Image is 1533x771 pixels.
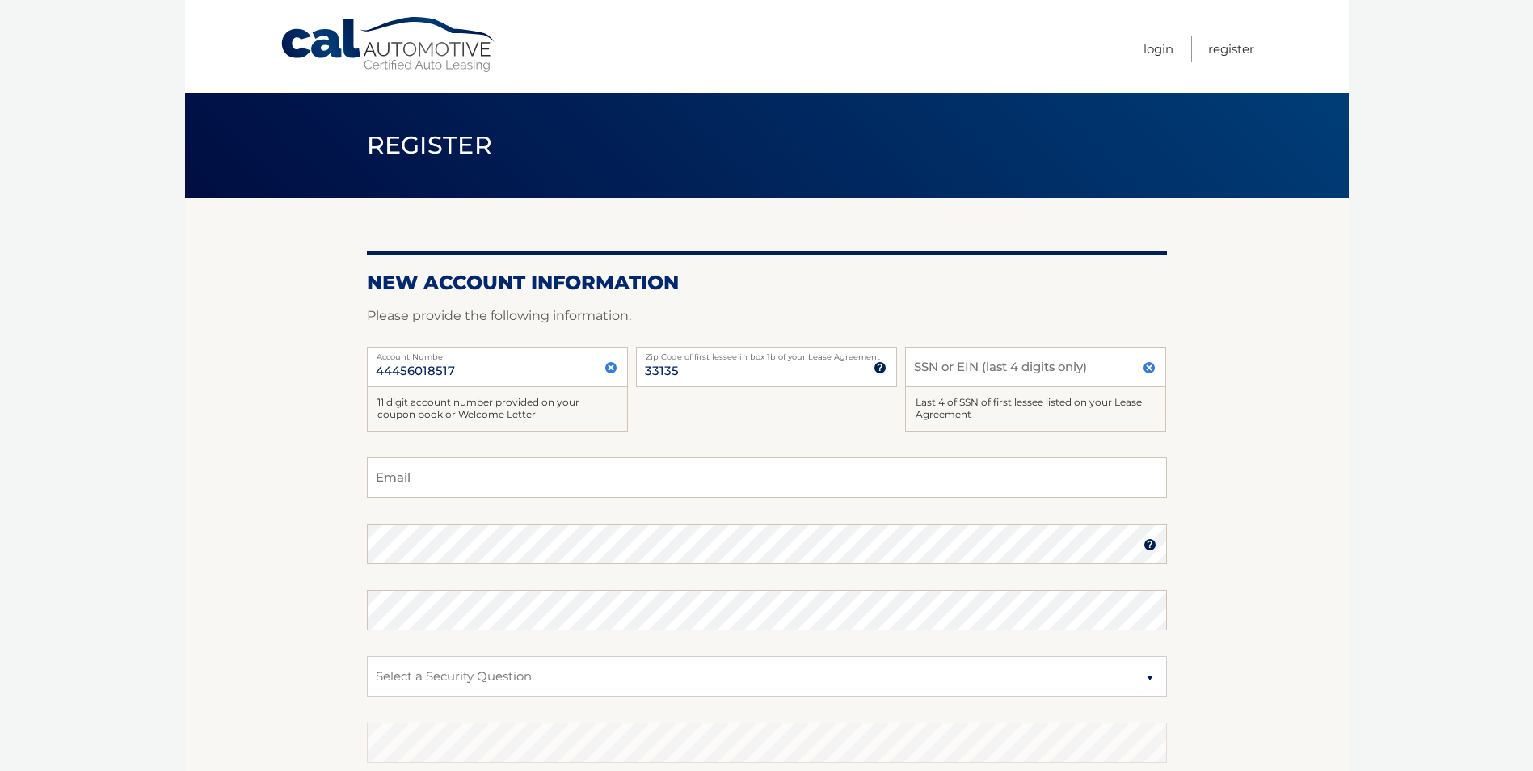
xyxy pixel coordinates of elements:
img: tooltip.svg [874,361,887,374]
input: SSN or EIN (last 4 digits only) [905,347,1166,387]
label: Account Number [367,347,628,360]
div: 11 digit account number provided on your coupon book or Welcome Letter [367,387,628,432]
img: close.svg [1143,361,1156,374]
a: Register [1208,36,1254,62]
input: Zip Code [636,347,897,387]
input: Email [367,457,1167,498]
img: close.svg [604,361,617,374]
p: Please provide the following information. [367,305,1167,327]
a: Login [1143,36,1173,62]
h2: New Account Information [367,271,1167,295]
div: Last 4 of SSN of first lessee listed on your Lease Agreement [905,387,1166,432]
input: Account Number [367,347,628,387]
a: Cal Automotive [280,16,498,74]
img: tooltip.svg [1143,538,1156,551]
span: Register [367,130,493,160]
label: Zip Code of first lessee in box 1b of your Lease Agreement [636,347,897,360]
